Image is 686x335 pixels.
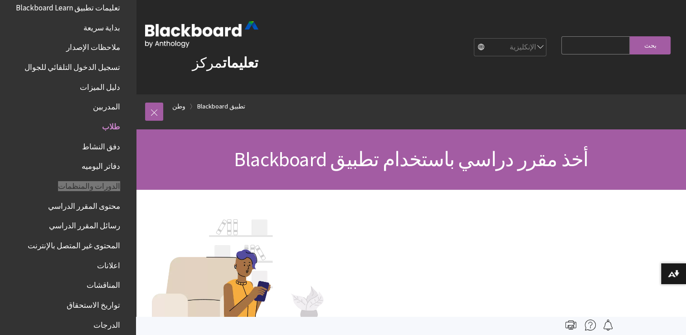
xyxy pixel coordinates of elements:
span: تسجيل الدخول التلقائي للجوال [24,59,120,72]
span: رسائل المقرر الدراسي [49,218,120,231]
span: دفاتر اليوميه [82,159,120,171]
span: دليل الميزات [80,79,120,92]
input: بحث [630,36,671,54]
a: وطن [172,101,185,112]
a: تعليماتمركز [192,54,258,72]
span: ملاحظات الإصدار [66,40,120,52]
img: تابع هذه الصفحة [603,320,613,330]
img: طبع [565,320,576,330]
span: تواريخ الاستحقاق [67,297,120,310]
span: المدربين [93,99,120,112]
span: أخذ مقرر دراسي باستخدام تطبيق Blackboard [234,147,588,172]
span: اعلانات [97,258,120,270]
img: Blackboard by Anthology [145,21,258,48]
span: بداية سريعة [83,20,120,32]
span: محتوى المقرر الدراسي [48,198,120,211]
a: تطبيق Blackboard [197,101,245,112]
span: الدرجات [93,317,120,330]
select: محدد لغة الموقع [474,39,547,57]
span: طلاب [102,119,120,131]
img: المزيد من المساعدة [585,320,596,330]
strong: تعليمات [223,54,258,72]
span: الدورات والمنظمات [58,178,120,191]
span: المناقشات [87,277,120,290]
span: دفق النشاط [82,139,120,151]
span: المحتوى غير المتصل بالإنترنت [28,238,120,250]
